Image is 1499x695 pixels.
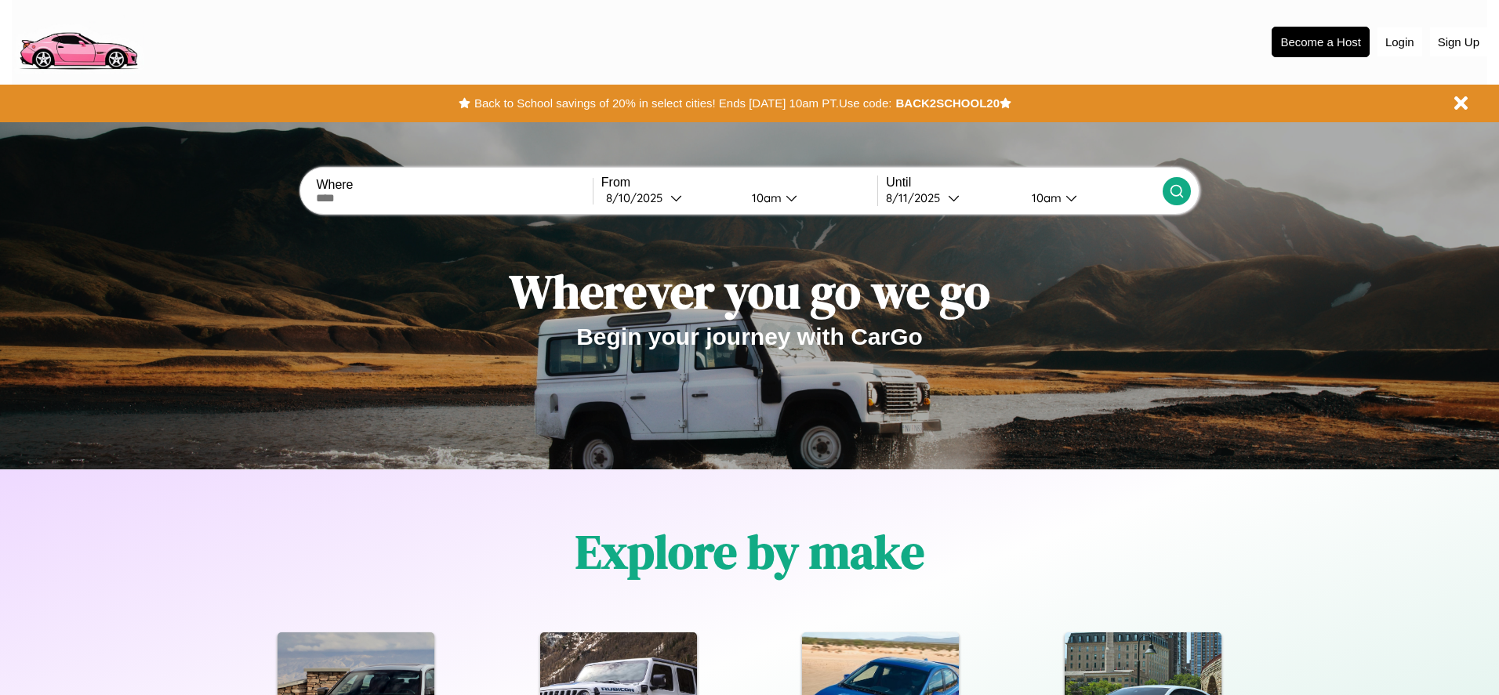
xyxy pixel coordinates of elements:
button: 10am [739,190,877,206]
label: Where [316,178,592,192]
button: Login [1377,27,1422,56]
div: 10am [744,190,786,205]
label: Until [886,176,1162,190]
h1: Explore by make [575,519,924,584]
button: Back to School savings of 20% in select cities! Ends [DATE] 10am PT.Use code: [470,92,895,114]
button: 10am [1019,190,1162,206]
button: 8/10/2025 [601,190,739,206]
label: From [601,176,877,190]
button: Sign Up [1430,27,1487,56]
img: logo [12,8,144,74]
div: 10am [1024,190,1065,205]
div: 8 / 10 / 2025 [606,190,670,205]
button: Become a Host [1272,27,1370,57]
div: 8 / 11 / 2025 [886,190,948,205]
b: BACK2SCHOOL20 [895,96,1000,110]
